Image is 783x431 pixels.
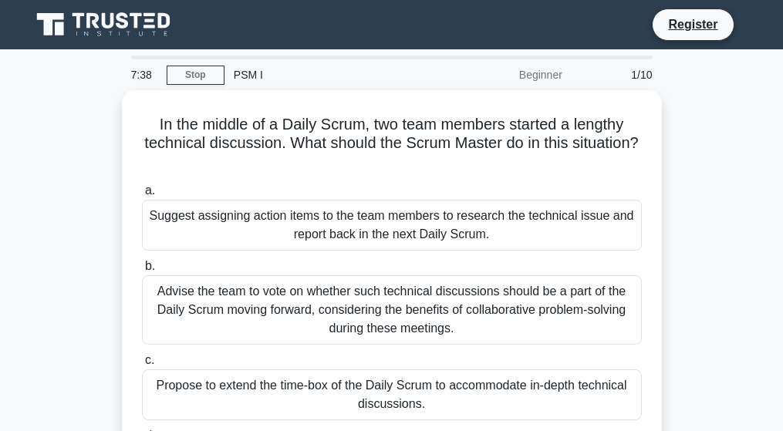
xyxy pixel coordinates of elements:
div: Advise the team to vote on whether such technical discussions should be a part of the Daily Scrum... [142,275,642,345]
h5: In the middle of a Daily Scrum, two team members started a lengthy technical discussion. What sho... [140,115,643,172]
a: Register [659,15,727,34]
a: Stop [167,66,224,85]
div: PSM I [224,59,437,90]
span: c. [145,353,154,366]
div: 7:38 [122,59,167,90]
div: 1/10 [572,59,662,90]
div: Propose to extend the time-box of the Daily Scrum to accommodate in-depth technical discussions. [142,369,642,420]
span: a. [145,184,155,197]
div: Beginner [437,59,572,90]
div: Suggest assigning action items to the team members to research the technical issue and report bac... [142,200,642,251]
span: b. [145,259,155,272]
